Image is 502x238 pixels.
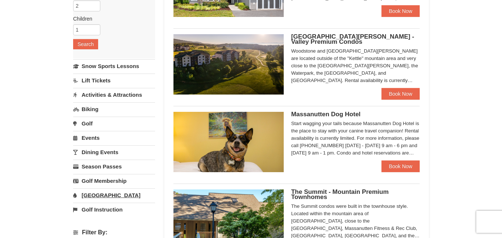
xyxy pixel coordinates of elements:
img: 19219041-4-ec11c166.jpg [173,34,284,95]
div: Start wagging your tails because Massanutten Dog Hotel is the place to stay with your canine trav... [291,120,420,157]
a: Events [73,131,155,145]
a: Snow Sports Lessons [73,59,155,73]
a: Golf Membership [73,174,155,188]
a: Activities & Attractions [73,88,155,102]
a: Golf [73,117,155,130]
a: Biking [73,102,155,116]
a: Season Passes [73,160,155,173]
a: [GEOGRAPHIC_DATA] [73,188,155,202]
label: Children [73,15,150,22]
a: Book Now [381,88,420,100]
span: [GEOGRAPHIC_DATA][PERSON_NAME] - Valley Premium Condos [291,33,414,45]
a: Lift Tickets [73,74,155,87]
span: Massanutten Dog Hotel [291,111,361,118]
h4: Filter By: [73,229,155,236]
div: Woodstone and [GEOGRAPHIC_DATA][PERSON_NAME] are located outside of the "Kettle" mountain area an... [291,47,420,84]
span: The Summit - Mountain Premium Townhomes [291,188,388,200]
a: Golf Instruction [73,203,155,216]
button: Search [73,39,98,49]
a: Book Now [381,5,420,17]
a: Dining Events [73,145,155,159]
a: Book Now [381,160,420,172]
img: 27428181-5-81c892a3.jpg [173,112,284,172]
